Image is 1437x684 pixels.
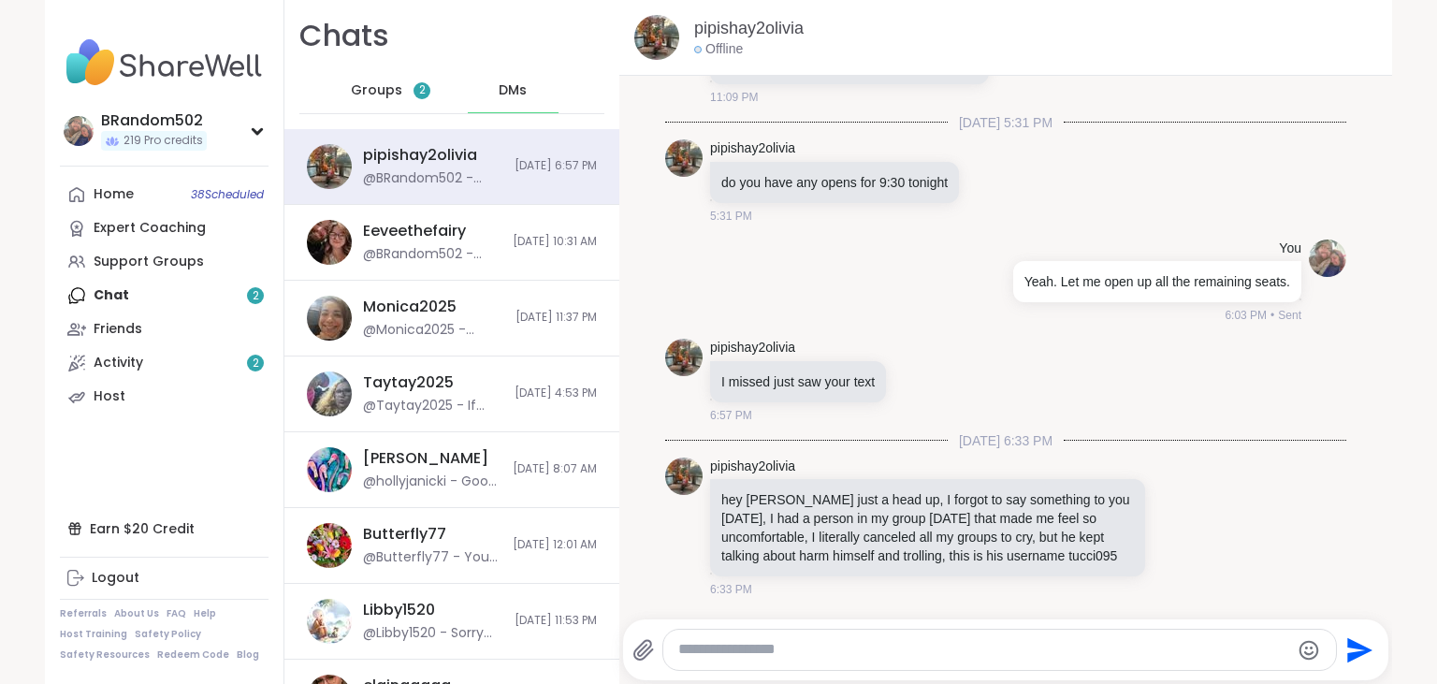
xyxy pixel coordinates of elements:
[351,81,402,100] span: Groups
[513,461,597,477] span: [DATE] 8:07 AM
[363,524,446,545] div: Butterfly77
[60,30,269,95] img: ShareWell Nav Logo
[94,219,206,238] div: Expert Coaching
[167,607,186,620] a: FAQ
[665,339,703,376] img: https://sharewell-space-live.sfo3.digitaloceanspaces.com/user-generated/55b63ce6-323a-4f13-9d6e-1...
[721,372,875,391] p: I missed just saw your text
[307,220,352,265] img: https://sharewell-space-live.sfo3.digitaloceanspaces.com/user-generated/e6a8378a-c23a-4c7c-9156-6...
[60,380,269,414] a: Host
[665,139,703,177] img: https://sharewell-space-live.sfo3.digitaloceanspaces.com/user-generated/55b63ce6-323a-4f13-9d6e-1...
[307,296,352,341] img: https://sharewell-space-live.sfo3.digitaloceanspaces.com/user-generated/41d32855-0ec4-4264-b983-4...
[721,173,948,192] p: do you have any opens for 9:30 tonight
[191,187,264,202] span: 38 Scheduled
[1270,307,1274,324] span: •
[94,253,204,271] div: Support Groups
[1024,272,1290,291] p: Yeah. Let me open up all the remaining seats.
[60,178,269,211] a: Home38Scheduled
[307,599,352,644] img: https://sharewell-space-live.sfo3.digitaloceanspaces.com/user-generated/22027137-b181-4a8c-aa67-6...
[363,221,466,241] div: Eeveethefairy
[694,40,743,59] div: Offline
[114,607,159,620] a: About Us
[237,648,259,662] a: Blog
[515,386,597,401] span: [DATE] 4:53 PM
[194,607,216,620] a: Help
[363,297,457,317] div: Monica2025
[1337,629,1379,671] button: Send
[419,82,426,98] span: 2
[634,15,679,60] img: https://sharewell-space-live.sfo3.digitaloceanspaces.com/user-generated/55b63ce6-323a-4f13-9d6e-1...
[515,613,597,629] span: [DATE] 11:53 PM
[710,581,752,598] span: 6:33 PM
[60,561,269,595] a: Logout
[94,320,142,339] div: Friends
[94,387,125,406] div: Host
[94,185,134,204] div: Home
[513,537,597,553] span: [DATE] 12:01 AM
[299,15,389,57] h1: Chats
[721,490,1134,565] p: hey [PERSON_NAME] just a head up, I forgot to say something to you [DATE], I had a person in my g...
[60,313,269,346] a: Friends
[1309,240,1346,277] img: https://sharewell-space-live.sfo3.digitaloceanspaces.com/user-generated/127af2b2-1259-4cf0-9fd7-7...
[60,346,269,380] a: Activity2
[513,234,597,250] span: [DATE] 10:31 AM
[665,458,703,495] img: https://sharewell-space-live.sfo3.digitaloceanspaces.com/user-generated/55b63ce6-323a-4f13-9d6e-1...
[363,372,454,393] div: Taytay2025
[710,407,752,424] span: 6:57 PM
[60,628,127,641] a: Host Training
[92,569,139,588] div: Logout
[710,89,758,106] span: 11:09 PM
[363,145,477,166] div: pipishay2olivia
[307,371,352,416] img: https://sharewell-space-live.sfo3.digitaloceanspaces.com/user-generated/fd3fe502-7aaa-4113-b76c-3...
[60,607,107,620] a: Referrals
[157,648,229,662] a: Redeem Code
[694,17,804,40] a: pipishay2olivia
[60,648,150,662] a: Safety Resources
[253,356,259,371] span: 2
[515,158,597,174] span: [DATE] 6:57 PM
[363,245,501,264] div: @BRandom502 - Thanks. My partner used to make this but her recipes were in her head.
[363,473,501,491] div: @hollyjanicki - Good luck at your first day on the new job!
[710,458,795,476] a: pipishay2olivia
[363,600,435,620] div: Libby1520
[307,447,352,492] img: https://sharewell-space-live.sfo3.digitaloceanspaces.com/user-generated/2d26c136-1ff4-4a9f-8326-d...
[710,339,795,357] a: pipishay2olivia
[123,133,203,149] span: 219 Pro credits
[363,169,503,188] div: @BRandom502 - Thanks for the heads up. Seems to be going around.
[135,628,201,641] a: Safety Policy
[499,81,527,100] span: DMs
[1298,639,1320,662] button: Emoji picker
[363,624,503,643] div: @Libby1520 - Sorry [PERSON_NAME] that I missed your message. I just wanted to wish you all the lu...
[363,321,504,340] div: @Monica2025 - Thanks
[60,211,269,245] a: Expert Coaching
[710,208,752,225] span: 5:31 PM
[1279,240,1301,258] h4: You
[64,116,94,146] img: BRandom502
[1225,307,1267,324] span: 6:03 PM
[948,113,1064,132] span: [DATE] 5:31 PM
[710,139,795,158] a: pipishay2olivia
[101,110,207,131] div: BRandom502
[1278,307,1301,324] span: Sent
[307,523,352,568] img: https://sharewell-space-live.sfo3.digitaloceanspaces.com/user-generated/8ad8050f-327c-4de4-a8b9-f...
[94,354,143,372] div: Activity
[515,310,597,326] span: [DATE] 11:37 PM
[60,245,269,279] a: Support Groups
[363,397,503,415] div: @Taytay2025 - If you dont feel you can that's ok I totally understand
[363,448,488,469] div: [PERSON_NAME]
[363,548,501,567] div: @Butterfly77 - Your the Best [PERSON_NAME].. all the Best [DATE] and many thanks for all the Bles...
[678,640,1289,660] textarea: Type your message
[60,512,269,546] div: Earn $20 Credit
[307,144,352,189] img: https://sharewell-space-live.sfo3.digitaloceanspaces.com/user-generated/55b63ce6-323a-4f13-9d6e-1...
[948,431,1064,450] span: [DATE] 6:33 PM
